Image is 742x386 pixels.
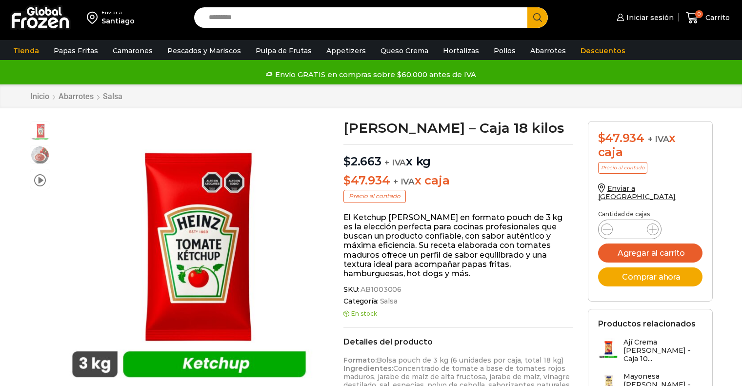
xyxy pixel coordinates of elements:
[598,338,702,367] a: Ají Crema [PERSON_NAME] - Caja 10...
[598,131,605,145] span: $
[343,173,390,187] bdi: 47.934
[343,337,573,346] h2: Detalles del producto
[576,41,630,60] a: Descuentos
[108,41,158,60] a: Camarones
[343,310,573,317] p: En stock
[321,41,371,60] a: Appetizers
[614,8,674,27] a: Iniciar sesión
[343,173,351,187] span: $
[598,131,644,145] bdi: 47.934
[598,211,702,218] p: Cantidad de cajas
[343,285,573,294] span: SKU:
[343,144,573,169] p: x kg
[58,92,94,101] a: Abarrotes
[8,41,44,60] a: Tienda
[648,134,669,144] span: + IVA
[87,9,101,26] img: address-field-icon.svg
[343,213,573,278] p: El Ketchup [PERSON_NAME] en formato pouch de 3 kg es la elección perfecta para cocinas profesiona...
[343,121,573,135] h1: [PERSON_NAME] – Caja 18 kilos
[703,13,730,22] span: Carrito
[343,190,406,203] p: Precio al contado
[598,162,647,174] p: Precio al contado
[623,338,702,363] h3: Ají Crema [PERSON_NAME] - Caja 10...
[598,184,676,201] a: Enviar a [GEOGRAPHIC_DATA]
[621,223,639,236] input: Product quantity
[30,92,123,101] nav: Breadcrumb
[30,122,50,141] span: ketchup heinz
[251,41,317,60] a: Pulpa de Frutas
[359,285,401,294] span: AB1003006
[527,7,548,28] button: Search button
[598,244,702,263] button: Agregar al carrito
[101,9,135,16] div: Enviar a
[695,10,703,18] span: 0
[598,267,702,286] button: Comprar ahora
[49,41,103,60] a: Papas Fritas
[343,174,573,188] p: x caja
[343,297,573,305] span: Categoría:
[598,319,696,328] h2: Productos relacionados
[343,356,377,365] strong: Formato:
[30,145,50,165] span: ketchup
[101,16,135,26] div: Santiago
[30,92,50,101] a: Inicio
[438,41,484,60] a: Hortalizas
[102,92,123,101] a: Salsa
[343,154,381,168] bdi: 2.663
[598,131,702,160] div: x caja
[525,41,571,60] a: Abarrotes
[379,297,398,305] a: Salsa
[162,41,246,60] a: Pescados y Mariscos
[343,364,393,373] strong: Ingredientes:
[683,6,732,29] a: 0 Carrito
[384,158,406,167] span: + IVA
[624,13,674,22] span: Iniciar sesión
[489,41,521,60] a: Pollos
[393,177,415,186] span: + IVA
[376,41,433,60] a: Queso Crema
[343,154,351,168] span: $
